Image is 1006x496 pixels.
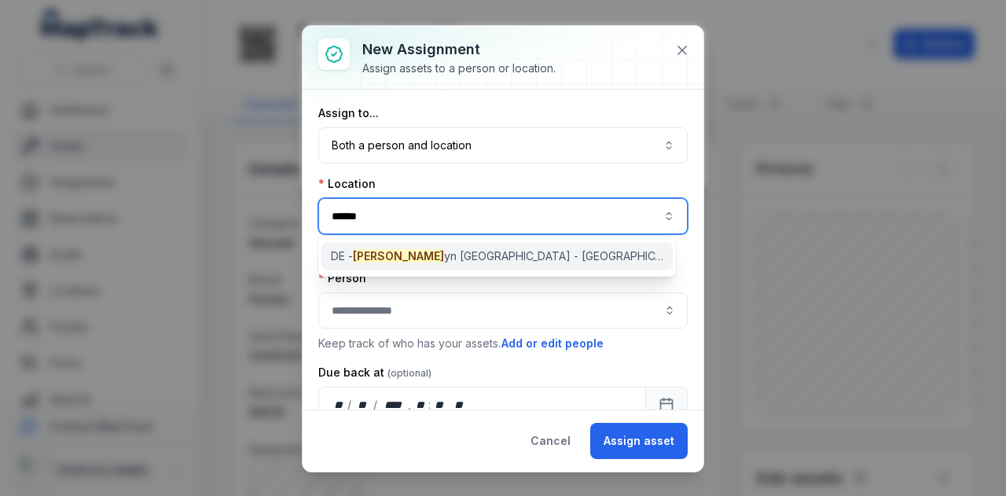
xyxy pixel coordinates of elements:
span: DE - yn [GEOGRAPHIC_DATA] - [GEOGRAPHIC_DATA] - 89371 [331,248,663,264]
label: Person [318,270,366,286]
div: month, [353,397,374,413]
p: Keep track of who has your assets. [318,335,688,352]
div: minute, [432,397,448,413]
h3: New assignment [362,39,556,61]
button: Both a person and location [318,127,688,163]
div: year, [379,397,408,413]
span: [PERSON_NAME] [353,249,444,263]
input: assignment-add:person-label [318,292,688,329]
div: hour, [413,397,428,413]
div: Assign assets to a person or location. [362,61,556,76]
div: : [428,397,432,413]
div: am/pm, [451,397,468,413]
div: , [408,397,413,413]
label: Location [318,176,376,192]
button: Cancel [517,423,584,459]
label: Due back at [318,365,431,380]
button: Add or edit people [501,335,604,352]
button: Assign asset [590,423,688,459]
label: Assign to... [318,105,379,121]
div: / [347,397,353,413]
button: Calendar [645,387,688,423]
div: / [373,397,379,413]
div: day, [332,397,347,413]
